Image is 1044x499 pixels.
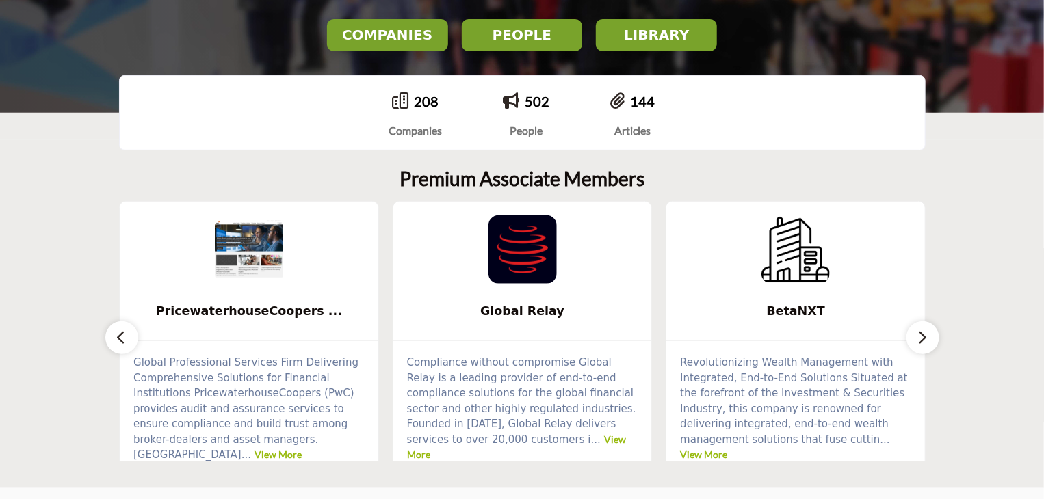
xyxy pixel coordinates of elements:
span: ... [591,433,601,446]
a: PricewaterhouseCoopers ... [120,293,378,329]
div: People [504,122,550,139]
h2: Premium Associate Members [400,167,644,191]
h2: PEOPLE [466,27,579,43]
button: COMPANIES [327,19,448,51]
a: 502 [525,93,550,109]
a: View More [407,433,626,461]
img: BetaNXT [761,215,830,284]
b: PricewaterhouseCoopers LLP [140,293,358,329]
div: Companies [389,122,443,139]
a: View More [255,448,302,460]
button: LIBRARY [596,19,717,51]
img: Global Relay [488,215,557,284]
p: Compliance without compromise Global Relay is a leading provider of end-to-end compliance solutio... [407,355,638,463]
a: BetaNXT [666,293,925,329]
a: View More [680,448,727,460]
span: ... [880,433,890,446]
span: PricewaterhouseCoopers ... [140,302,358,320]
h2: LIBRARY [600,27,713,43]
p: Revolutionizing Wealth Management with Integrated, End-to-End Solutions Situated at the forefront... [680,355,911,463]
span: Global Relay [414,302,631,320]
a: 208 [415,93,439,109]
b: Global Relay [414,293,631,329]
div: Articles [610,122,655,139]
h2: COMPANIES [331,27,444,43]
span: ... [242,448,251,461]
b: BetaNXT [687,293,904,329]
button: PEOPLE [462,19,583,51]
a: 144 [630,93,655,109]
a: Global Relay [393,293,652,329]
p: Global Professional Services Firm Delivering Comprehensive Solutions for Financial Institutions P... [133,355,365,463]
span: BetaNXT [687,302,904,320]
img: PricewaterhouseCoopers LLP [215,215,283,284]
